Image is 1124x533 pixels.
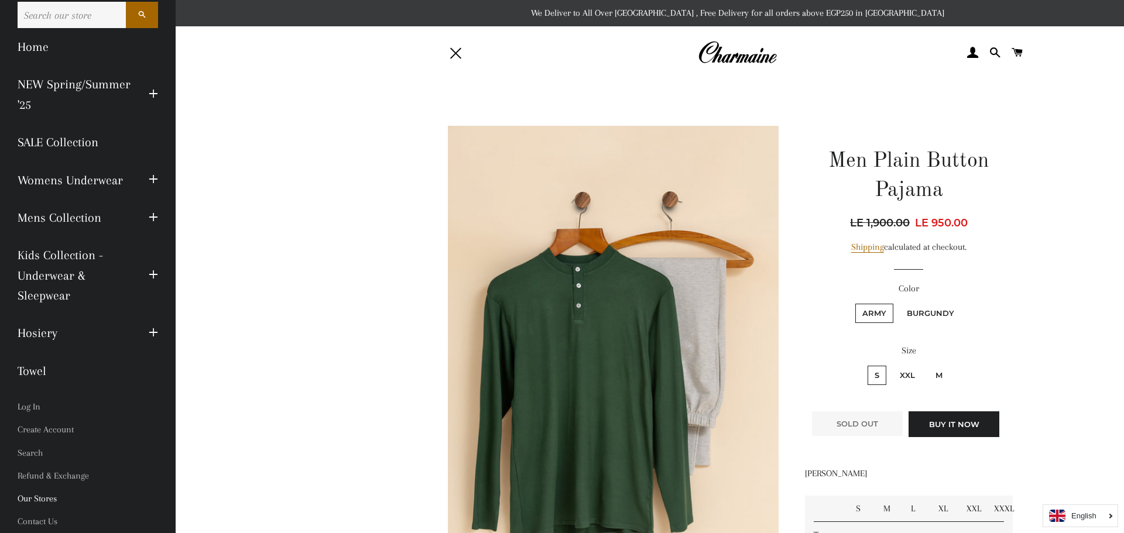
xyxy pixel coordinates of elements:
p: [PERSON_NAME] [805,466,1013,481]
a: Mens Collection [9,199,140,236]
a: English [1049,510,1112,522]
a: SALE Collection [9,123,167,161]
td: S [847,496,875,522]
a: Log In [9,396,167,418]
a: Create Account [9,418,167,441]
a: Towel [9,352,167,390]
td: M [875,496,902,522]
span: LE 1,900.00 [850,215,913,231]
a: Womens Underwear [9,161,140,199]
i: English [1071,512,1096,520]
a: Contact Us [9,510,167,533]
label: M [928,366,950,385]
span: Sold Out [837,419,878,428]
td: XXL [958,496,985,522]
a: NEW Spring/Summer '25 [9,66,140,123]
a: Refund & Exchange [9,465,167,487]
span: LE 950.00 [915,216,968,229]
img: Charmaine Egypt [698,40,777,66]
label: Color [805,281,1013,296]
a: Shipping [851,242,884,253]
h1: Men Plain Button Pajama [805,147,1013,206]
a: Search [9,442,167,465]
label: XXL [893,366,922,385]
label: S [868,366,886,385]
label: Army [855,304,893,323]
button: Sold Out [812,411,903,436]
a: Kids Collection - Underwear & Sleepwear [9,236,140,314]
td: XXXL [985,496,1013,522]
button: Buy it now [909,411,999,437]
td: XL [930,496,957,522]
input: Search our store [18,2,126,28]
label: Burgundy [900,304,961,323]
a: Our Stores [9,487,167,510]
a: Hosiery [9,314,140,352]
label: Size [805,343,1013,358]
div: calculated at checkout. [805,240,1013,255]
a: Home [9,28,167,66]
td: L [902,496,930,522]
